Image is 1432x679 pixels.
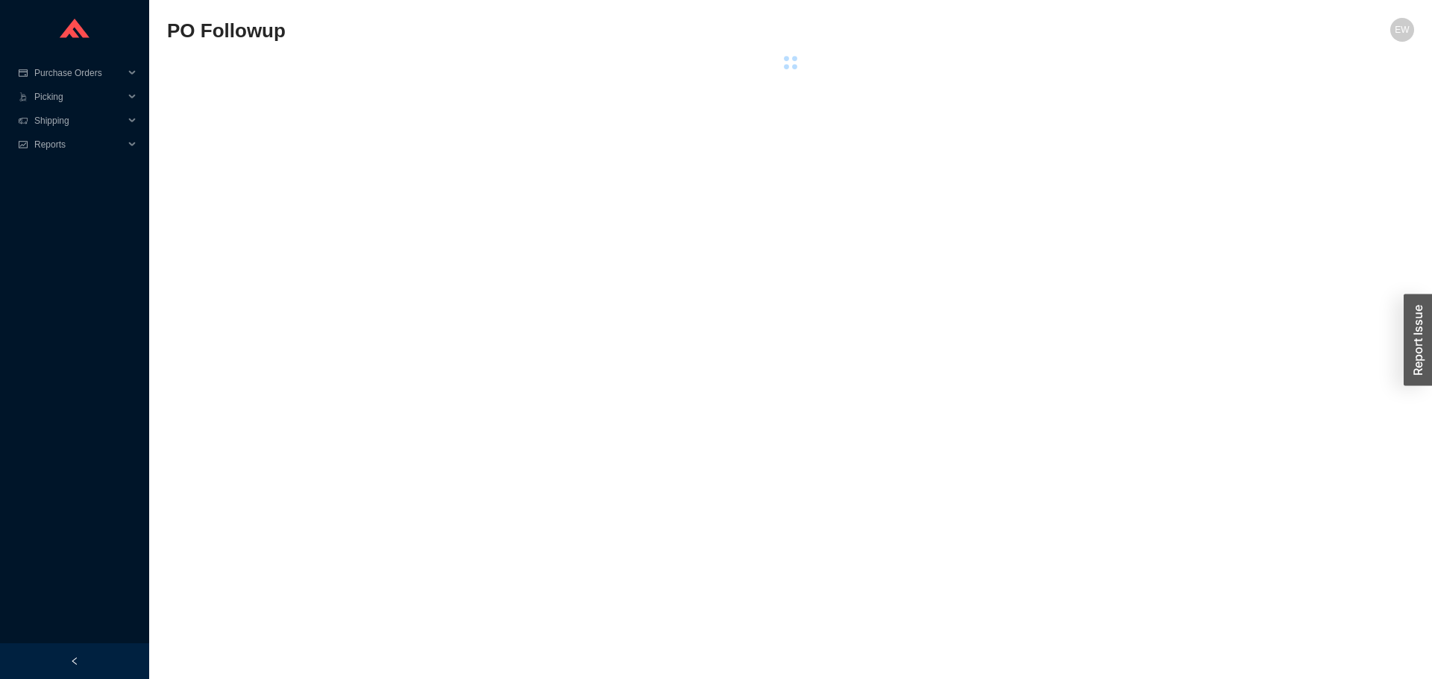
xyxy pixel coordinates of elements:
[1395,18,1409,42] span: EW
[34,133,124,157] span: Reports
[18,69,28,78] span: credit-card
[18,140,28,149] span: fund
[34,109,124,133] span: Shipping
[167,18,1102,44] h2: PO Followup
[70,657,79,666] span: left
[34,85,124,109] span: Picking
[34,61,124,85] span: Purchase Orders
